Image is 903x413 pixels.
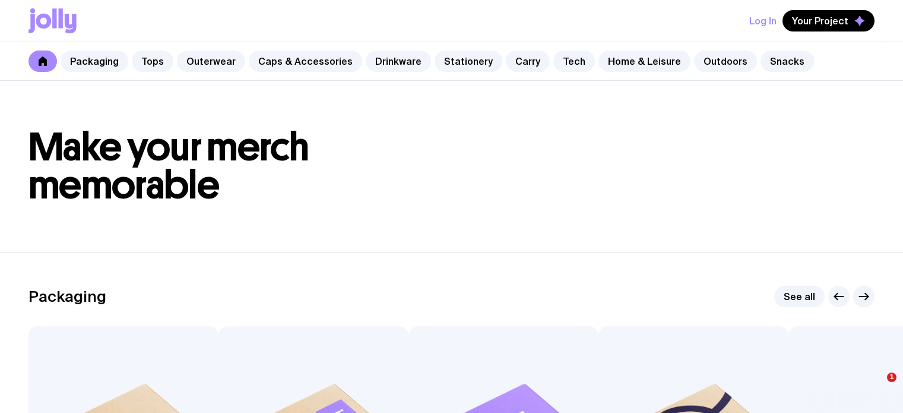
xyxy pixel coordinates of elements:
[774,286,825,307] a: See all
[28,124,309,209] span: Make your merch memorable
[249,51,362,72] a: Caps & Accessories
[61,51,128,72] a: Packaging
[761,51,814,72] a: Snacks
[749,10,777,31] button: Log In
[782,10,875,31] button: Your Project
[177,51,245,72] a: Outerwear
[435,51,502,72] a: Stationery
[553,51,595,72] a: Tech
[887,373,896,382] span: 1
[366,51,431,72] a: Drinkware
[792,15,848,27] span: Your Project
[132,51,173,72] a: Tops
[506,51,550,72] a: Carry
[694,51,757,72] a: Outdoors
[598,51,690,72] a: Home & Leisure
[28,288,106,305] h2: Packaging
[863,373,891,401] iframe: Intercom live chat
